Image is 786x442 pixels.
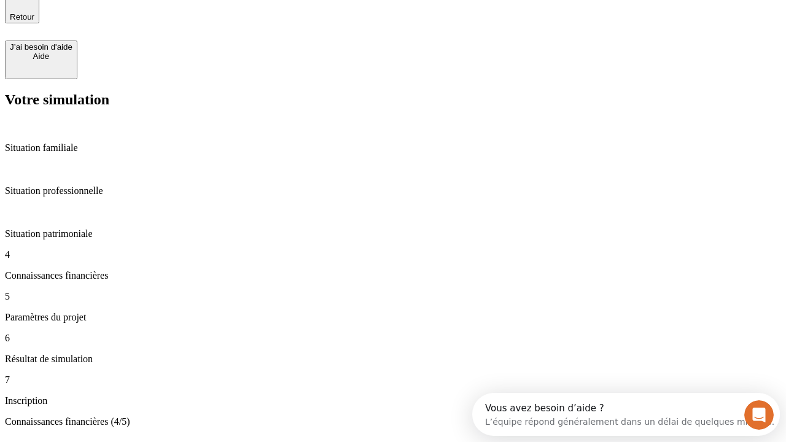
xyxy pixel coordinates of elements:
p: Inscription [5,395,781,406]
p: Résultat de simulation [5,354,781,365]
iframe: Intercom live chat discovery launcher [472,393,780,436]
p: 7 [5,374,781,386]
p: 5 [5,291,781,302]
p: Situation patrimoniale [5,228,781,239]
div: L’équipe répond généralement dans un délai de quelques minutes. [13,20,302,33]
button: J’ai besoin d'aideAide [5,41,77,79]
p: 4 [5,249,781,260]
p: Situation familiale [5,142,781,153]
iframe: Intercom live chat [744,400,774,430]
div: Aide [10,52,72,61]
p: Paramètres du projet [5,312,781,323]
p: Situation professionnelle [5,185,781,196]
div: Ouvrir le Messenger Intercom [5,5,338,39]
p: Connaissances financières [5,270,781,281]
span: Retour [10,12,34,21]
div: J’ai besoin d'aide [10,42,72,52]
h2: Votre simulation [5,91,781,108]
div: Vous avez besoin d’aide ? [13,10,302,20]
p: Connaissances financières (4/5) [5,416,781,427]
p: 6 [5,333,781,344]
